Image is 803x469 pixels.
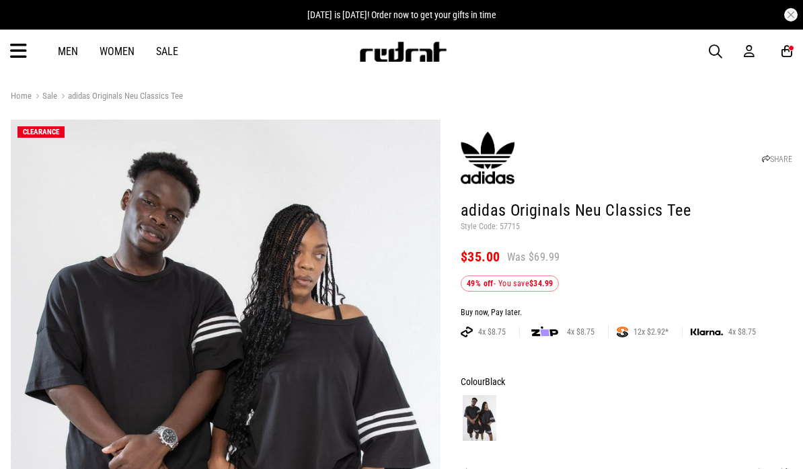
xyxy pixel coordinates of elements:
[467,279,494,288] b: 49% off
[531,325,558,339] img: zip
[156,45,178,58] a: Sale
[358,42,447,62] img: Redrat logo
[485,376,505,387] span: Black
[562,327,600,337] span: 4x $8.75
[463,395,496,441] img: Black
[461,131,514,185] img: adidas
[461,275,559,292] div: - You save
[691,329,723,336] img: KLARNA
[23,128,59,136] span: CLEARANCE
[473,327,511,337] span: 4x $8.75
[461,200,792,222] h1: adidas Originals Neu Classics Tee
[11,91,32,101] a: Home
[762,155,792,164] a: SHARE
[461,308,792,318] div: Buy now, Pay later.
[461,222,792,232] p: Style Code: 57715
[307,9,496,20] span: [DATE] is [DATE]! Order now to get your gifts in time
[57,91,183,103] a: adidas Originals Neu Classics Tee
[617,327,628,337] img: SPLITPAY
[529,279,553,288] b: $34.99
[507,250,560,265] span: Was $69.99
[723,327,761,337] span: 4x $8.75
[32,91,57,103] a: Sale
[461,327,473,337] img: AFTERPAY
[461,374,792,390] div: Colour
[461,249,500,265] span: $35.00
[628,327,674,337] span: 12x $2.92*
[100,45,135,58] a: Women
[58,45,78,58] a: Men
